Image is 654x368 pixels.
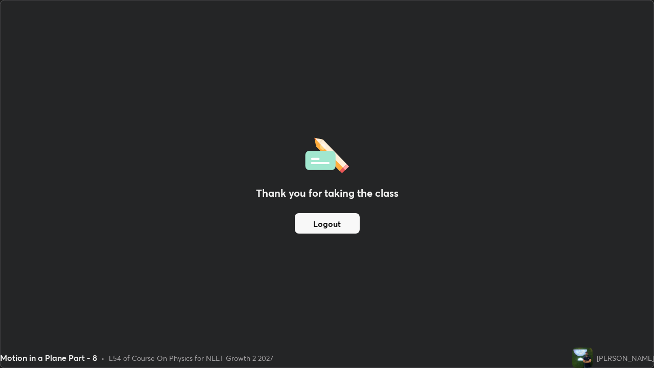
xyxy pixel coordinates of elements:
[256,186,399,201] h2: Thank you for taking the class
[572,348,593,368] img: f0fae9d97c1e44ffb6a168521d894f25.jpg
[101,353,105,363] div: •
[305,134,349,173] img: offlineFeedback.1438e8b3.svg
[109,353,273,363] div: L54 of Course On Physics for NEET Growth 2 2027
[295,213,360,234] button: Logout
[597,353,654,363] div: [PERSON_NAME]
